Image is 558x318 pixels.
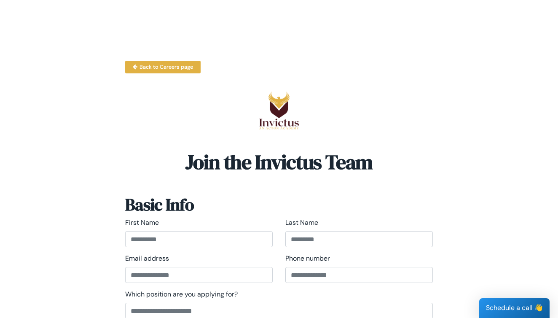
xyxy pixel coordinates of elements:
[125,150,433,175] h2: Join the Invictus Team
[125,218,159,228] label: First Name
[285,218,318,228] label: Last Name
[285,254,330,264] label: Phone number
[125,290,238,299] label: Which position are you applying for?
[259,88,299,130] img: logo.png
[125,194,433,215] h3: Basic Info
[125,254,169,264] label: Email address
[125,61,201,73] a: Back to Careers page
[479,298,550,318] div: Schedule a call 👋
